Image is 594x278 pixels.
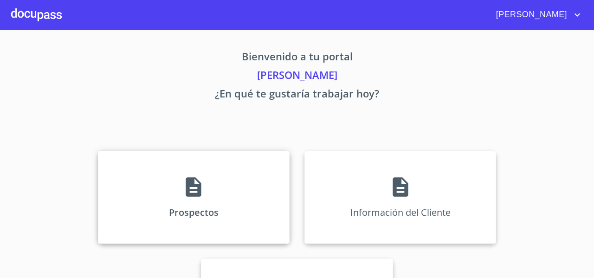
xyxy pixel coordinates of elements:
[489,7,572,22] span: [PERSON_NAME]
[11,86,583,104] p: ¿En qué te gustaría trabajar hoy?
[350,206,451,219] p: Información del Cliente
[489,7,583,22] button: account of current user
[11,49,583,67] p: Bienvenido a tu portal
[11,67,583,86] p: [PERSON_NAME]
[169,206,219,219] p: Prospectos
